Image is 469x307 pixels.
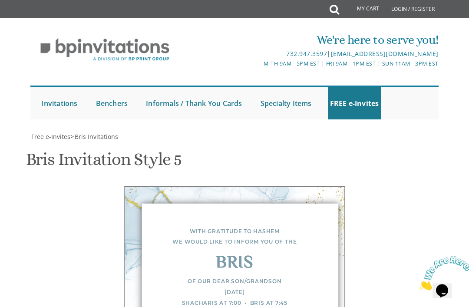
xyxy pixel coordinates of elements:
div: We're here to serve you! [167,32,438,49]
iframe: chat widget [415,253,469,294]
div: | [167,49,438,59]
a: Specialty Items [258,88,314,120]
div: Bris [142,259,327,270]
a: Invitations [39,88,79,120]
a: Free e-Invites [30,133,70,141]
span: > [70,133,118,141]
a: Informals / Thank You Cards [144,88,244,120]
a: FREE e-Invites [328,88,381,120]
h1: Bris Invitation Style 5 [26,150,182,176]
span: Bris Invitations [75,133,118,141]
img: Chat attention grabber [3,3,57,38]
a: [EMAIL_ADDRESS][DOMAIN_NAME] [331,50,439,58]
div: M-Th 9am - 5pm EST | Fri 9am - 1pm EST | Sun 11am - 3pm EST [167,59,438,69]
a: My Cart [338,1,385,18]
img: BP Invitation Loft [30,32,179,68]
a: Benchers [94,88,130,120]
a: Bris Invitations [74,133,118,141]
span: Free e-Invites [31,133,70,141]
a: 732.947.3597 [286,50,327,58]
div: With gratitude to Hashem We would like to inform you of the [142,226,327,248]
